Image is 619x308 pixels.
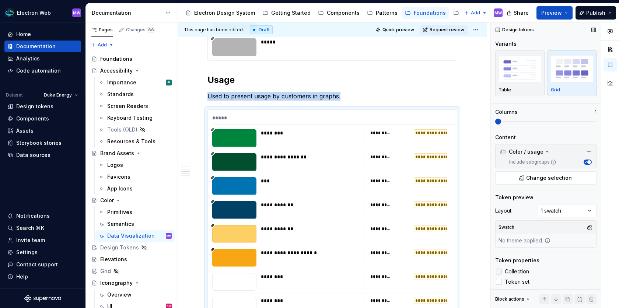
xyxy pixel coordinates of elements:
[107,79,136,86] div: Importance
[497,146,595,158] div: Color / usage
[505,269,529,274] span: Collection
[494,10,502,16] div: MW
[4,246,81,258] a: Settings
[100,279,133,287] div: Iconography
[499,87,511,93] p: Table
[495,40,517,48] div: Variants
[327,9,360,17] div: Components
[16,127,34,134] div: Assets
[586,9,605,17] span: Publish
[551,87,560,93] p: Grid
[4,271,81,283] button: Help
[107,138,155,145] div: Resources & Tools
[207,74,457,86] h2: Usage
[500,148,543,155] div: Color / usage
[88,265,175,277] a: Grid
[4,28,81,40] a: Home
[88,40,116,50] button: Add
[495,294,531,304] div: Block actions
[4,259,81,270] button: Contact support
[6,92,23,98] div: Dataset
[373,25,417,35] button: Quick preview
[182,7,258,19] a: Electron Design System
[16,103,53,110] div: Design tokens
[4,41,81,52] a: Documentation
[576,6,616,20] button: Publish
[107,185,133,192] div: App Icons
[16,261,58,268] div: Contact support
[16,115,49,122] div: Components
[1,5,84,21] button: Electron WebMW
[107,161,123,169] div: Logos
[95,88,175,100] a: Standards
[5,8,14,17] img: f6f21888-ac52-4431-a6ea-009a12e2bf23.png
[420,25,468,35] button: Request review
[364,7,401,19] a: Patterns
[16,224,44,232] div: Search ⌘K
[16,31,31,38] div: Home
[495,171,597,185] button: Change selection
[495,134,516,141] div: Content
[44,92,72,98] span: Duke Energy
[514,9,529,17] span: Share
[88,195,175,206] a: Color
[402,7,449,19] a: Foundations
[167,79,171,86] div: JB
[503,6,534,20] button: Share
[107,232,155,239] div: Data Visualization
[16,43,56,50] div: Documentation
[595,109,597,115] p: 1
[16,55,40,62] div: Analytics
[100,244,139,251] div: Design Tokens
[16,237,45,244] div: Invite team
[4,222,81,234] button: Search ⌘K
[17,9,51,17] div: Electron Web
[16,249,38,256] div: Settings
[497,222,516,232] div: Swatch
[107,91,134,98] div: Standards
[98,42,107,48] span: Add
[450,7,496,19] a: What's New
[107,102,148,110] div: Screen Readers
[536,6,573,20] button: Preview
[4,65,81,77] a: Code automation
[376,9,398,17] div: Patterns
[4,53,81,64] a: Analytics
[91,27,113,33] div: Pages
[95,136,175,147] a: Resources & Tools
[495,207,511,214] div: Layout
[88,147,175,159] a: Brand Assets
[100,67,133,74] div: Accessibility
[4,137,81,149] a: Storybook stories
[88,242,175,253] a: Design Tokens
[16,67,61,74] div: Code automation
[548,50,597,96] button: placeholderGrid
[88,65,175,77] a: Accessibility
[95,218,175,230] a: Semantics
[471,10,480,16] span: Add
[107,291,132,298] div: Overview
[100,267,111,275] div: Grid
[95,183,175,195] a: App Icons
[506,159,556,165] label: Include subgroups
[107,114,153,122] div: Keyboard Testing
[95,171,175,183] a: Favicons
[41,90,81,100] button: Duke Energy
[430,27,464,33] span: Request review
[126,27,155,33] div: Changes
[95,124,175,136] a: Tools (OLD)
[16,212,50,220] div: Notifications
[147,27,155,33] span: 66
[95,289,175,301] a: Overview
[541,9,562,17] span: Preview
[250,25,273,34] div: Draft
[88,253,175,265] a: Elevations
[167,232,171,239] div: MW
[100,197,114,204] div: Color
[95,100,175,112] a: Screen Readers
[107,209,132,216] div: Primitives
[499,55,541,82] img: placeholder
[95,159,175,171] a: Logos
[182,6,460,20] div: Page tree
[495,257,539,264] div: Token properties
